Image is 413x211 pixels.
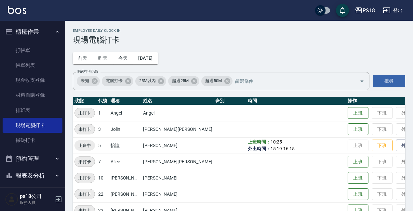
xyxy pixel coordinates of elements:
[75,191,95,198] span: 未打卡
[20,193,53,200] h5: ps18公司
[102,78,127,84] span: 電腦打卡
[77,78,93,84] span: 未知
[348,172,368,184] button: 上班
[336,4,349,17] button: save
[141,105,214,121] td: Angel
[3,73,62,88] a: 現金收支登錄
[109,186,141,202] td: [PERSON_NAME]
[73,29,405,33] h2: Employee Daily Clock In
[3,88,62,103] a: 材料自購登錄
[75,158,95,165] span: 未打卡
[77,69,98,74] label: 篩選打卡記錄
[214,97,246,105] th: 班別
[3,58,62,73] a: 帳單列表
[363,6,375,15] div: PS18
[348,123,368,135] button: 上班
[3,23,62,40] button: 櫃檯作業
[109,97,141,105] th: 暱稱
[352,4,378,17] button: PS18
[74,142,95,149] span: 上班中
[75,126,95,133] span: 未打卡
[102,76,133,86] div: 電腦打卡
[97,170,109,186] td: 10
[109,137,141,154] td: 怡諠
[141,170,214,186] td: [PERSON_NAME]
[97,137,109,154] td: 5
[271,146,282,151] span: 15:19
[3,43,62,58] a: 打帳單
[141,154,214,170] td: [PERSON_NAME][PERSON_NAME]
[248,139,271,144] b: 上班時間：
[93,52,113,64] button: 昨天
[73,35,405,44] h3: 現場電腦打卡
[3,133,62,148] a: 掃碼打卡
[271,139,282,144] span: 10:25
[97,154,109,170] td: 7
[109,105,141,121] td: Angel
[73,52,93,64] button: 前天
[20,200,53,205] p: 服務人員
[75,175,95,181] span: 未打卡
[133,52,158,64] button: [DATE]
[97,97,109,105] th: 代號
[373,75,405,87] button: 搜尋
[246,97,346,105] th: 時間
[8,6,26,14] img: Logo
[73,97,97,105] th: 狀態
[380,5,405,17] button: 登出
[233,75,348,87] input: 篩選條件
[97,121,109,137] td: 3
[141,137,214,154] td: [PERSON_NAME]
[357,76,367,86] button: Open
[3,184,62,201] button: 客戶管理
[141,121,214,137] td: [PERSON_NAME][PERSON_NAME]
[135,76,167,86] div: 25M以內
[113,52,133,64] button: 今天
[3,103,62,118] a: 排班表
[5,193,18,206] img: Person
[168,76,199,86] div: 超過25M
[348,188,368,200] button: 上班
[3,118,62,133] a: 現場電腦打卡
[109,121,141,137] td: Jolin
[109,170,141,186] td: [PERSON_NAME]
[248,146,271,151] b: 外出時間：
[201,76,233,86] div: 超過50M
[246,137,346,154] td: -
[348,156,368,168] button: 上班
[168,78,193,84] span: 超過25M
[201,78,226,84] span: 超過50M
[97,105,109,121] td: 1
[283,146,295,151] span: 16:15
[348,107,368,119] button: 上班
[77,76,100,86] div: 未知
[109,154,141,170] td: Alice
[3,150,62,167] button: 預約管理
[372,140,393,152] button: 下班
[3,167,62,184] button: 報表及分析
[141,186,214,202] td: [PERSON_NAME]
[141,97,214,105] th: 姓名
[97,186,109,202] td: 22
[75,110,95,117] span: 未打卡
[135,78,160,84] span: 25M以內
